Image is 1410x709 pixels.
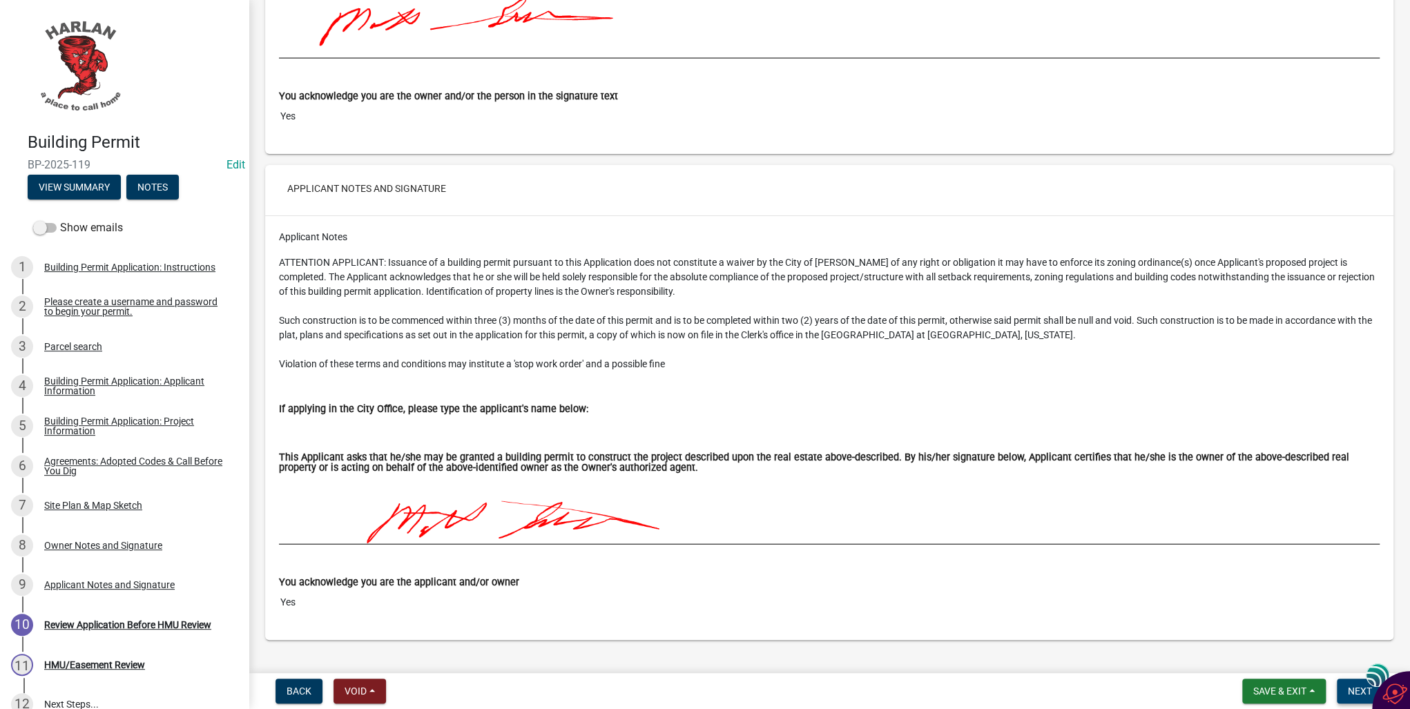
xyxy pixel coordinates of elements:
[1366,663,1389,688] img: svg+xml;base64,PHN2ZyB3aWR0aD0iNDgiIGhlaWdodD0iNDgiIHZpZXdCb3g9IjAgMCA0OCA0OCIgZmlsbD0ibm9uZSIgeG...
[44,342,102,351] div: Parcel search
[44,456,226,476] div: Agreements: Adopted Codes & Call Before You Dig
[11,614,33,636] div: 10
[1348,686,1372,697] span: Next
[11,534,33,556] div: 8
[345,686,367,697] span: Void
[44,376,226,396] div: Building Permit Application: Applicant Information
[1242,679,1326,703] button: Save & Exit
[11,336,33,358] div: 3
[287,686,311,697] span: Back
[44,416,226,436] div: Building Permit Application: Project Information
[11,494,33,516] div: 7
[44,297,226,316] div: Please create a username and password to begin your permit.
[28,14,131,118] img: City of Harlan, Iowa
[28,175,121,200] button: View Summary
[28,133,238,153] h4: Building Permit
[276,679,322,703] button: Back
[11,375,33,397] div: 4
[279,405,588,414] label: If applying in the City Office, please type the applicant's name below:
[226,158,245,171] wm-modal-confirm: Edit Application Number
[11,415,33,437] div: 5
[279,230,1380,244] p: Applicant Notes
[44,501,142,510] div: Site Plan & Map Sketch
[44,262,215,272] div: Building Permit Application: Instructions
[279,92,618,101] label: You acknowledge you are the owner and/or the person in the signature text
[11,574,33,596] div: 9
[11,295,33,318] div: 2
[11,256,33,278] div: 1
[11,455,33,477] div: 6
[11,654,33,676] div: 11
[44,660,145,670] div: HMU/Easement Review
[279,453,1380,473] label: This Applicant asks that he/she may be granted a building permit to construct the project describ...
[33,220,123,236] label: Show emails
[276,176,457,201] button: Applicant Notes and Signature
[28,158,221,171] span: BP-2025-119
[226,158,245,171] a: Edit
[44,541,162,550] div: Owner Notes and Signature
[1253,686,1306,697] span: Save & Exit
[279,475,992,544] img: +hLFpMAAAAGSURBVAMAhpKeIrplCGcAAAAASUVORK5CYII=
[126,182,179,193] wm-modal-confirm: Notes
[279,255,1380,371] p: ATTENTION APPLICANT: Issuance of a building permit pursuant to this Application does not constitu...
[1337,679,1383,703] button: Next
[279,578,519,587] label: You acknowledge you are the applicant and/or owner
[44,580,175,590] div: Applicant Notes and Signature
[126,175,179,200] button: Notes
[44,620,211,630] div: Review Application Before HMU Review
[28,182,121,193] wm-modal-confirm: Summary
[334,679,386,703] button: Void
